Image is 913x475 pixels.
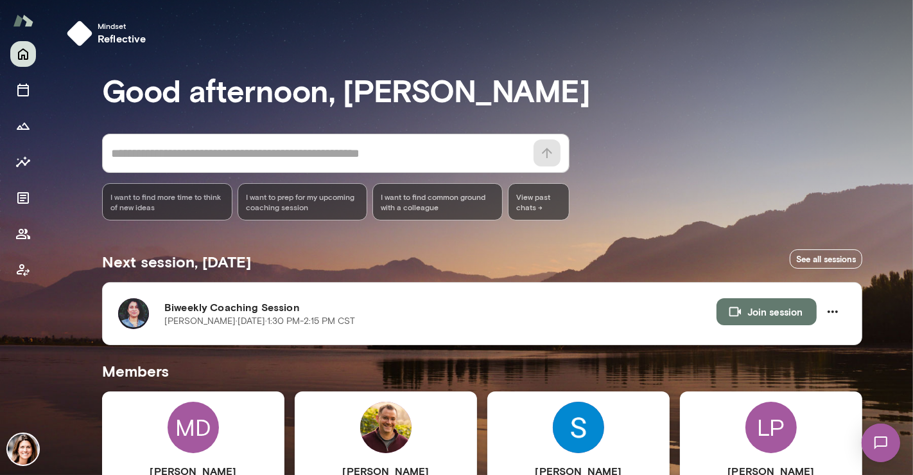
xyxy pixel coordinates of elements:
[110,192,224,212] span: I want to find more time to think of new ideas
[246,192,360,212] span: I want to prep for my upcoming coaching session
[10,149,36,175] button: Insights
[102,183,232,220] div: I want to find more time to think of new ideas
[102,361,862,381] h5: Members
[717,298,817,325] button: Join session
[98,21,146,31] span: Mindset
[372,183,503,220] div: I want to find common ground with a colleague
[164,300,717,315] h6: Biweekly Coaching Session
[13,8,33,33] img: Mento
[745,402,797,453] div: LP
[168,402,219,453] div: MD
[10,41,36,67] button: Home
[790,249,862,269] a: See all sessions
[10,113,36,139] button: Growth Plan
[360,402,412,453] img: Jeremy Person
[10,77,36,103] button: Sessions
[238,183,368,220] div: I want to prep for my upcoming coaching session
[164,315,355,328] p: [PERSON_NAME] · [DATE] · 1:30 PM-2:15 PM CST
[10,257,36,283] button: Client app
[8,434,39,465] img: Gwen Throckmorton
[62,15,157,51] button: Mindsetreflective
[381,192,494,212] span: I want to find common ground with a colleague
[10,221,36,247] button: Members
[10,185,36,211] button: Documents
[102,72,862,108] h3: Good afternoon, [PERSON_NAME]
[102,251,251,272] h5: Next session, [DATE]
[98,31,146,46] h6: reflective
[67,21,92,46] img: mindset
[553,402,604,453] img: Shannon Payne
[508,183,570,220] span: View past chats ->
